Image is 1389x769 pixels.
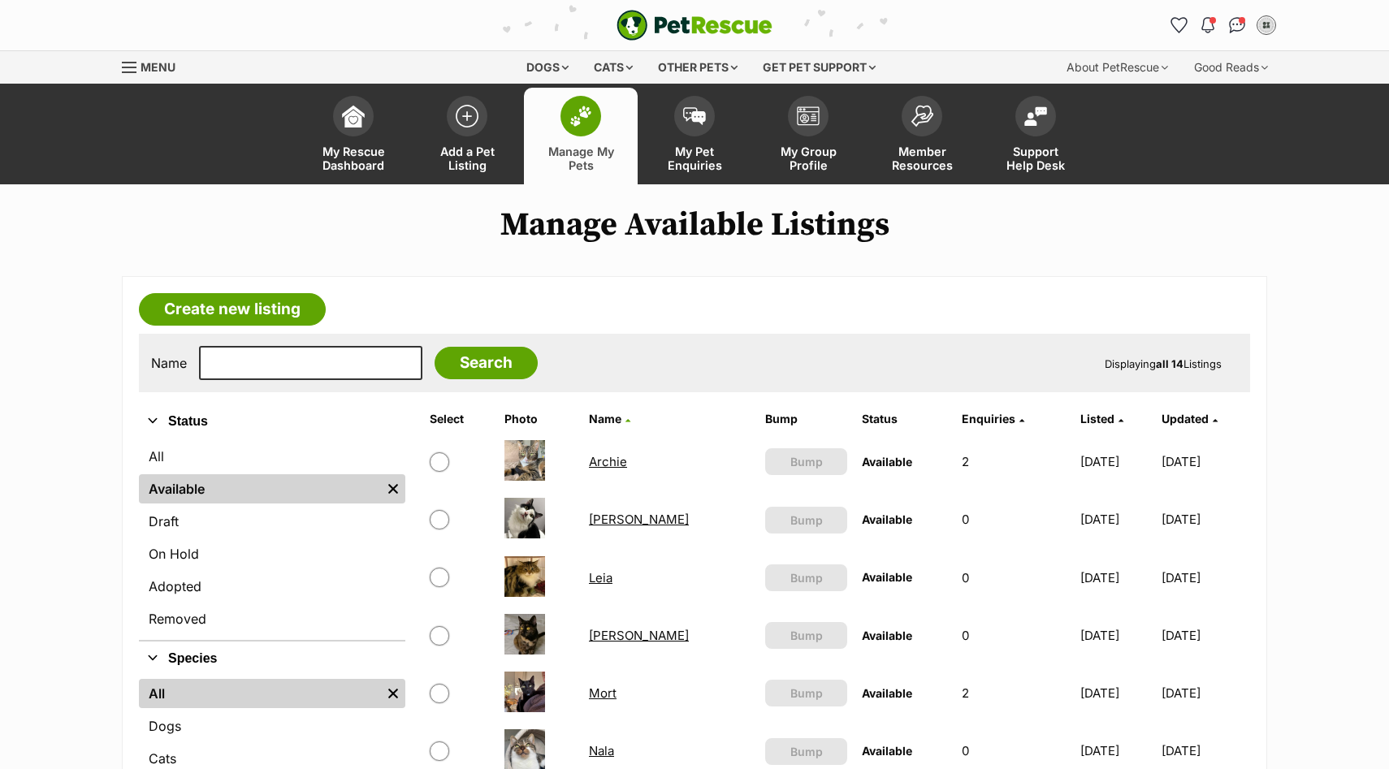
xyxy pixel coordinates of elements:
[1162,491,1248,547] td: [DATE]
[1080,412,1114,426] span: Listed
[589,570,612,585] a: Leia
[751,51,887,84] div: Get pet support
[139,293,326,326] a: Create new listing
[865,88,979,184] a: Member Resources
[141,60,175,74] span: Menu
[862,629,912,642] span: Available
[1162,412,1209,426] span: Updated
[1080,412,1123,426] a: Listed
[569,106,592,127] img: manage-my-pets-icon-02211641906a0b7f246fdf0571729dbe1e7629f14944591b6c1af311fb30b64b.svg
[790,743,823,760] span: Bump
[855,406,954,432] th: Status
[955,550,1072,606] td: 0
[1074,434,1161,490] td: [DATE]
[862,455,912,469] span: Available
[342,105,365,127] img: dashboard-icon-eb2f2d2d3e046f16d808141f083e7271f6b2e854fb5c12c21221c1fb7104beca.svg
[122,51,187,80] a: Menu
[759,406,854,432] th: Bump
[1162,607,1248,663] td: [DATE]
[589,412,630,426] a: Name
[979,88,1093,184] a: Support Help Desk
[1074,607,1161,663] td: [DATE]
[765,738,847,765] button: Bump
[423,406,496,432] th: Select
[765,680,847,706] button: Bump
[955,665,1072,721] td: 2
[1162,412,1218,426] a: Updated
[790,627,823,644] span: Bump
[765,448,847,475] button: Bump
[790,453,823,470] span: Bump
[862,744,912,758] span: Available
[139,442,405,471] a: All
[617,10,772,41] img: logo-e224e6f780fb5917bec1dbf3a21bbac754714ae5b6737aabdf751b685950b380.svg
[1224,12,1250,38] a: Conversations
[296,88,410,184] a: My Rescue Dashboard
[381,679,405,708] a: Remove filter
[589,628,689,643] a: [PERSON_NAME]
[1195,12,1221,38] button: Notifications
[955,607,1072,663] td: 0
[1156,357,1183,370] strong: all 14
[589,743,614,758] a: Nala
[1074,550,1161,606] td: [DATE]
[139,411,405,432] button: Status
[790,512,823,529] span: Bump
[1166,12,1279,38] ul: Account quick links
[1055,51,1179,84] div: About PetRescue
[515,51,580,84] div: Dogs
[862,686,912,700] span: Available
[1253,12,1279,38] button: My account
[765,507,847,534] button: Bump
[139,648,405,669] button: Species
[885,145,958,172] span: Member Resources
[589,412,621,426] span: Name
[435,347,538,379] input: Search
[683,107,706,125] img: pet-enquiries-icon-7e3ad2cf08bfb03b45e93fb7055b45f3efa6380592205ae92323e6603595dc1f.svg
[139,474,381,503] a: Available
[139,439,405,640] div: Status
[1162,550,1248,606] td: [DATE]
[772,145,845,172] span: My Group Profile
[1166,12,1192,38] a: Favourites
[1258,17,1274,33] img: Out of the Woods Rescue profile pic
[1074,491,1161,547] td: [DATE]
[431,145,504,172] span: Add a Pet Listing
[381,474,405,503] a: Remove filter
[1105,357,1222,370] span: Displaying Listings
[151,356,187,370] label: Name
[797,106,820,126] img: group-profile-icon-3fa3cf56718a62981997c0bc7e787c4b2cf8bcc04b72c1350f741eb67cf2f40e.svg
[139,711,405,741] a: Dogs
[139,539,405,568] a: On Hold
[139,507,405,536] a: Draft
[638,88,751,184] a: My Pet Enquiries
[1183,51,1279,84] div: Good Reads
[1074,665,1161,721] td: [DATE]
[1201,17,1214,33] img: notifications-46538b983faf8c2785f20acdc204bb7945ddae34d4c08c2a6579f10ce5e182be.svg
[456,105,478,127] img: add-pet-listing-icon-0afa8454b4691262ce3f59096e99ab1cd57d4a30225e0717b998d2c9b9846f56.svg
[765,564,847,591] button: Bump
[139,604,405,633] a: Removed
[765,622,847,649] button: Bump
[498,406,581,432] th: Photo
[647,51,749,84] div: Other pets
[658,145,731,172] span: My Pet Enquiries
[317,145,390,172] span: My Rescue Dashboard
[524,88,638,184] a: Manage My Pets
[589,512,689,527] a: [PERSON_NAME]
[589,685,617,701] a: Mort
[617,10,772,41] a: PetRescue
[410,88,524,184] a: Add a Pet Listing
[139,572,405,601] a: Adopted
[1162,665,1248,721] td: [DATE]
[999,145,1072,172] span: Support Help Desk
[955,434,1072,490] td: 2
[139,679,381,708] a: All
[1024,106,1047,126] img: help-desk-icon-fdf02630f3aa405de69fd3d07c3f3aa587a6932b1a1747fa1d2bba05be0121f9.svg
[962,412,1015,426] span: translation missing: en.admin.listings.index.attributes.enquiries
[790,569,823,586] span: Bump
[1162,434,1248,490] td: [DATE]
[962,412,1024,426] a: Enquiries
[911,105,933,127] img: member-resources-icon-8e73f808a243e03378d46382f2149f9095a855e16c252ad45f914b54edf8863c.svg
[790,685,823,702] span: Bump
